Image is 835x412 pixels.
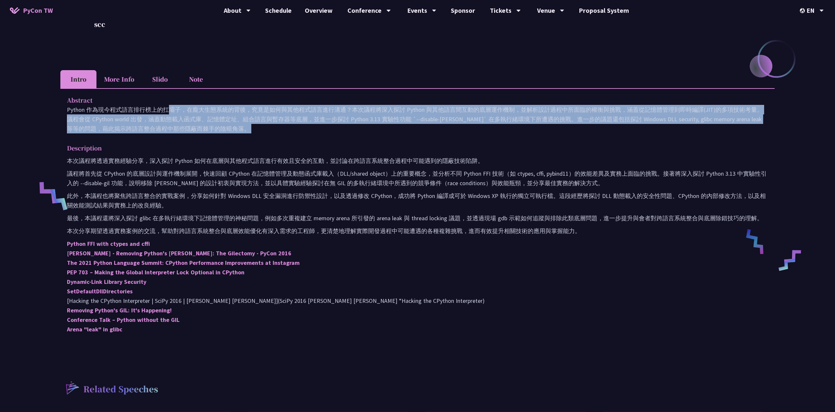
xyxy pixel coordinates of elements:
img: Locale Icon [800,8,806,13]
a: PyCon TW [3,2,59,19]
a: PEP 703 – Making the Global Interpreter Lock Optional in CPython [67,268,244,276]
li: Intro [60,70,96,88]
p: 最後，本議程還將深入探討 glibc 在多執行緒環境下記憶體管理的神秘問題，例如多次重複建立 memory arena 所引發的 arena leak 與 thread locking 議題，並... [67,213,768,223]
span: PyCon TW [23,6,53,15]
p: Abstract [67,95,755,105]
a: Python FFI with ctypes and cffi [67,240,150,247]
li: Slido [142,70,178,88]
p: 本次議程將透過實務經驗分享，深入探討 Python 如何在底層與其他程式語言進行有效且安全的互動，並討論在跨語言系統整合過程中可能遇到的隱蔽技術陷阱。 [67,156,768,166]
a: [PERSON_NAME] - Removing Python's [PERSON_NAME]: The Gilectomy - PyCon 2016 [67,249,291,257]
p: scc [77,19,123,29]
p: 本次分享期望透過實務案例的交流，幫助對跨語言系統整合與底層效能優化有深入需求的工程師，更清楚地理解實際開發過程中可能遭遇的各種複雜挑戰，進而有效提升相關技術的應用與掌握能力。 [67,226,768,236]
p: Python 作為現今程式語言排行榜上的扛壩子，在龐大生態系統的背後，究竟是如何與其他程式語言進行溝通？本次議程將深入探討 Python 與其他語言間互動的底層運作機制，並解析設計過程中所面臨的... [67,105,768,133]
p: Related Speeches [83,383,158,396]
a: The 2021 Python Language Summit: CPython Performance Improvements at Instagram [67,259,300,266]
a: SetDefaultDllDirectories [67,287,133,295]
a: Dynamic-Link Library Security [67,278,146,285]
p: [Hacking the CPython Interpreter | SciPy 2016 | [PERSON_NAME] [PERSON_NAME]](SciPy 2016 [PERSON_N... [67,239,768,334]
a: Conference Talk – Python without the GIL [67,316,179,324]
li: More Info [96,70,142,88]
p: 議程將首先從 CPython 的底層設計與運作機制展開，快速回顧 CPython 在記憶體管理及動態函式庫載入（DLL/shared object）上的重要概念，並分析不同 Python FFI... [67,169,768,188]
a: Removing Python's GIL: It's Happening! [67,306,172,314]
a: Arena "leak" in glibc [67,325,122,333]
p: Description [67,143,755,153]
img: r3.8d01567.svg [56,372,88,403]
p: 此外，本議程也將聚焦跨語言整合的實戰案例，分享如何針對 Windows DLL 安全漏洞進行防禦性設計，以及透過修改 CPython，成功將 Python 編譯成可於 Windows XP 執行... [67,191,768,210]
li: Note [178,70,214,88]
img: Home icon of PyCon TW 2025 [10,7,20,14]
